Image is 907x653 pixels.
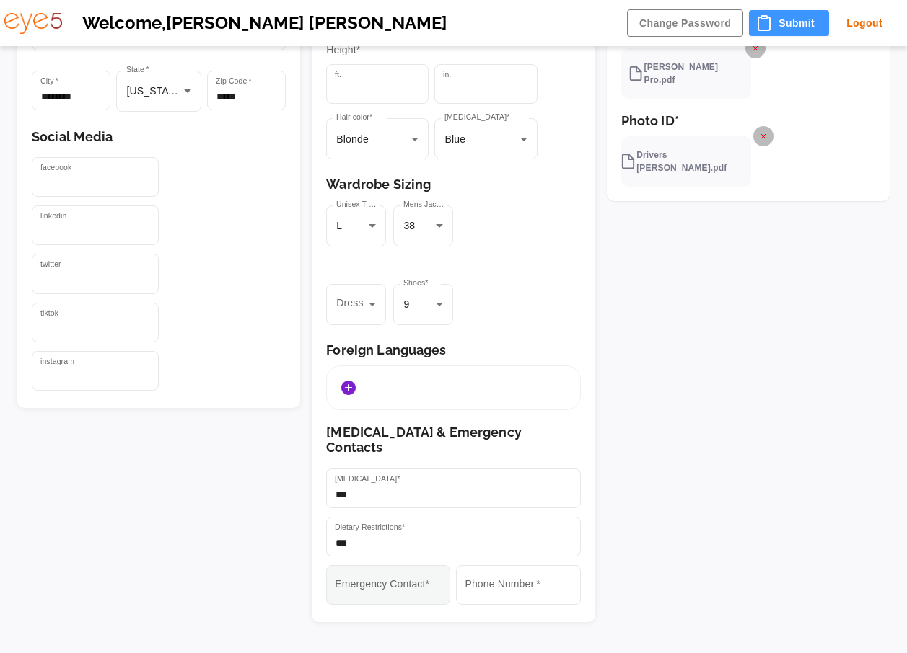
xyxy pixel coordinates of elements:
[393,284,453,325] div: 9
[82,13,607,34] h5: Welcome, [PERSON_NAME] [PERSON_NAME]
[403,199,446,210] label: Mens Jacket
[326,177,580,192] h6: Wardrobe Sizing
[116,71,201,112] div: [US_STATE]
[336,112,372,123] label: Hair color*
[326,425,580,456] h6: [MEDICAL_DATA] & Emergency Contacts
[434,118,537,159] div: Blue
[620,148,732,174] span: Drivers [PERSON_NAME].pdf
[32,129,286,145] h6: Social Media
[326,205,386,246] div: L
[40,356,74,367] label: instagram
[326,43,580,58] p: Height*
[326,118,429,159] div: Blonde
[403,277,428,288] label: Shoes*
[621,113,875,129] h6: Photo ID*
[627,9,743,37] button: Change Password
[335,69,341,80] label: ft.
[40,308,58,319] label: tiktok
[749,10,829,37] button: Submit
[444,112,509,123] label: [MEDICAL_DATA]*
[40,76,58,86] label: City
[40,259,61,270] label: twitter
[334,373,363,402] button: Add Languages
[326,342,580,358] h6: Foreign Languages
[335,474,400,484] label: [MEDICAL_DATA]*
[40,210,66,221] label: linkedin
[4,13,62,34] img: eye5
[443,69,451,80] label: in.
[335,522,405,533] label: Dietary Restrictions*
[40,162,71,173] label: facebook
[336,199,379,210] label: Unisex T-shirt*
[216,76,252,86] label: Zip Code
[126,64,149,75] label: State
[835,10,894,37] button: Logout
[628,61,724,86] div: [PERSON_NAME] Pro.pdf
[393,205,453,246] div: 38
